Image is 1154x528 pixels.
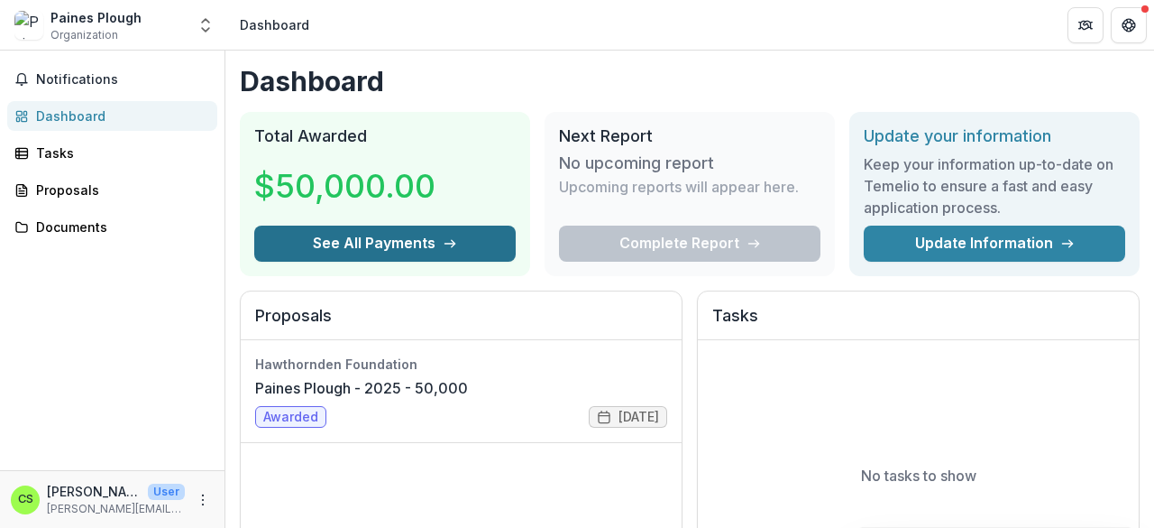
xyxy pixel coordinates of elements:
[50,8,142,27] div: Paines Plough
[14,11,43,40] img: Paines Plough
[254,226,516,262] button: See All Payments
[36,144,203,162] div: Tasks
[864,153,1125,218] h3: Keep your information up-to-date on Temelio to ensure a fast and easy application process.
[7,101,217,131] a: Dashboard
[233,12,316,38] nav: breadcrumb
[50,27,118,43] span: Organization
[712,306,1124,340] h2: Tasks
[240,15,309,34] div: Dashboard
[7,175,217,205] a: Proposals
[1067,7,1104,43] button: Partners
[254,162,435,210] h3: $50,000.00
[559,176,799,198] p: Upcoming reports will appear here.
[36,181,203,199] div: Proposals
[7,65,217,94] button: Notifications
[255,306,667,340] h2: Proposals
[47,482,141,501] p: [PERSON_NAME]
[192,489,214,511] button: More
[7,138,217,168] a: Tasks
[864,226,1125,262] a: Update Information
[36,218,203,236] div: Documents
[861,465,976,486] p: No tasks to show
[36,72,210,88] span: Notifications
[255,377,468,399] a: Paines Plough - 2025 - 50,000
[254,126,516,146] h2: Total Awarded
[193,7,218,43] button: Open entity switcher
[864,126,1125,146] h2: Update your information
[47,501,185,517] p: [PERSON_NAME][EMAIL_ADDRESS][DOMAIN_NAME]
[7,212,217,242] a: Documents
[148,484,185,500] p: User
[18,494,33,505] div: Claire Simpson
[559,126,820,146] h2: Next Report
[559,153,714,173] h3: No upcoming report
[1111,7,1147,43] button: Get Help
[240,65,1140,97] h1: Dashboard
[36,107,203,125] div: Dashboard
